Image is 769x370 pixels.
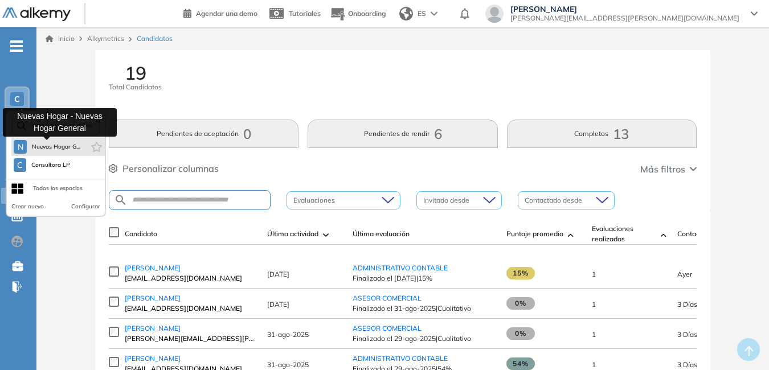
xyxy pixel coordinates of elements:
span: Total Candidatos [109,82,162,92]
span: 31-ago-2025 [267,360,309,369]
span: C [14,94,20,104]
span: Última actividad [267,229,318,239]
button: Pendientes de aceptación0 [109,120,298,148]
div: Todos los espacios [33,184,83,193]
span: Contacto desde [677,229,727,239]
span: Consultora LP [31,161,71,170]
span: N [18,142,23,151]
a: [PERSON_NAME] [125,293,256,303]
span: [DATE] [267,270,289,278]
span: Finalizado el 31-ago-2025 | Cualitativo [353,303,495,314]
a: ADMINISTRATIVO CONTABLE [353,264,448,272]
button: Configurar [71,202,100,211]
span: Finalizado el 29-ago-2025 | Cualitativo [353,334,495,344]
span: Personalizar columnas [122,162,219,175]
span: Tutoriales [289,9,321,18]
span: 1 [592,330,596,339]
button: Crear nuevo [11,202,44,211]
span: 01-sep-2025 [677,270,692,278]
button: Pendientes de rendir6 [308,120,497,148]
span: [PERSON_NAME][EMAIL_ADDRESS][PERSON_NAME][PERSON_NAME][DOMAIN_NAME] [125,334,256,344]
span: 1 [592,300,596,309]
span: 29-ago-2025 [677,330,697,339]
span: 29-ago-2025 [677,360,697,369]
span: 15% [506,267,535,279]
span: Puntaje promedio [506,229,563,239]
a: Agendar una demo [183,6,257,19]
span: 19 [125,64,146,82]
img: Logo [2,7,71,22]
img: arrow [431,11,437,16]
a: [PERSON_NAME] [125,263,256,273]
a: Inicio [46,34,75,44]
img: world [399,7,413,20]
button: Personalizar columnas [109,162,219,175]
span: Finalizado el [DATE] | 15% [353,273,495,283]
span: 1 [592,270,596,278]
span: [PERSON_NAME][EMAIL_ADDRESS][PERSON_NAME][DOMAIN_NAME] [510,14,739,23]
span: [PERSON_NAME] [125,354,181,363]
img: [missing "en.ARROW_ALT" translation] [661,233,666,237]
i: - [10,45,23,47]
span: 0% [506,297,535,310]
button: Más filtros [640,162,697,176]
span: 54% [506,357,535,370]
span: Última evaluación [353,229,410,239]
a: [PERSON_NAME] [125,323,256,334]
span: 0% [506,327,535,340]
span: Más filtros [640,162,685,176]
span: [EMAIL_ADDRESS][DOMAIN_NAME] [125,273,256,283]
a: ASESOR COMERCIAL [353,294,422,302]
span: 29-ago-2025 [677,300,697,309]
a: [PERSON_NAME] [125,353,256,364]
span: [PERSON_NAME] [125,264,181,272]
span: Onboarding [348,9,386,18]
a: ASESOR COMERCIAL [353,324,422,332]
button: Onboarding [330,2,386,26]
img: SEARCH_ALT [114,193,128,207]
span: C [17,161,23,170]
a: ADMINISTRATIVO CONTABLE [353,354,448,363]
span: [EMAIL_ADDRESS][DOMAIN_NAME] [125,303,256,314]
span: [PERSON_NAME] [125,294,181,302]
img: [missing "en.ARROW_ALT" translation] [568,233,574,237]
span: Candidatos [137,34,173,44]
span: Nuevas Hogar G... [31,142,80,151]
img: [missing "en.ARROW_ALT" translation] [323,233,329,237]
span: Candidato [125,229,157,239]
div: Nuevas Hogar - Nuevas Hogar General [3,108,117,137]
span: 1 [592,360,596,369]
span: [DATE] [267,300,289,309]
span: 31-ago-2025 [267,330,309,339]
span: Alkymetrics [87,34,124,43]
span: Evaluaciones realizadas [592,224,656,244]
button: Completos13 [507,120,697,148]
span: [PERSON_NAME] [510,5,739,14]
span: Agendar una demo [196,9,257,18]
span: [PERSON_NAME] [125,324,181,332]
span: ES [418,9,426,19]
